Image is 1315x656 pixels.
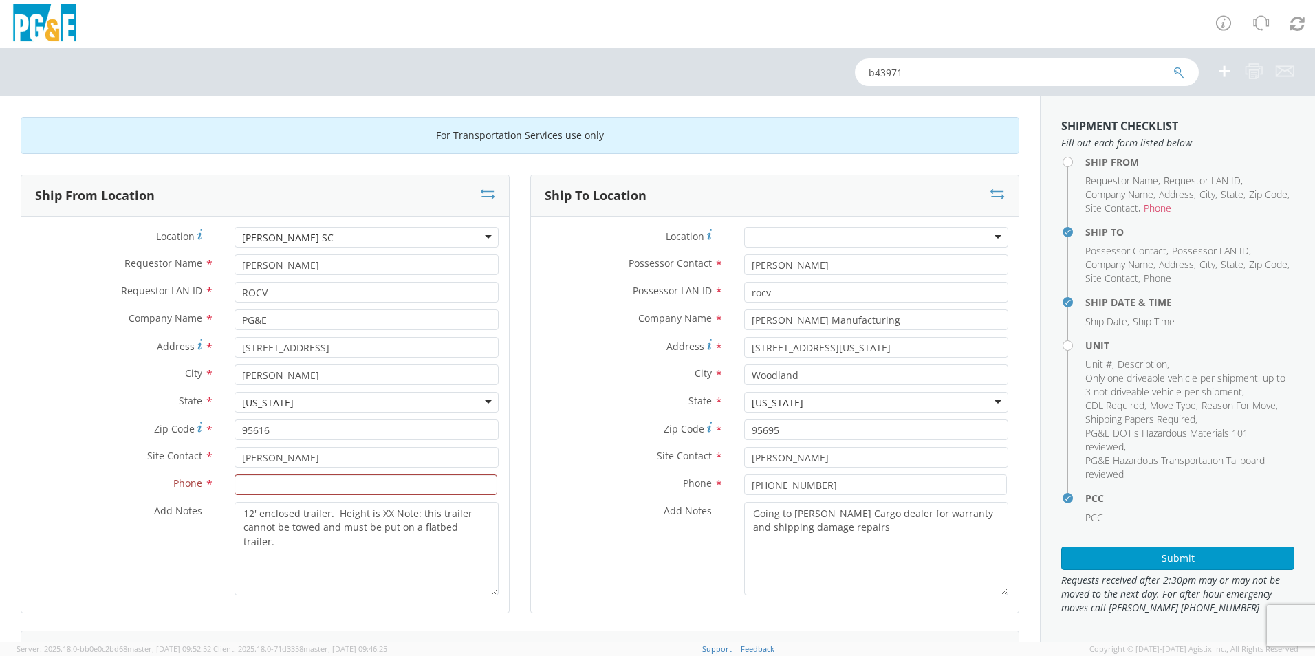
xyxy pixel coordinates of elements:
li: , [1150,399,1198,413]
span: Requestor Name [124,256,202,270]
span: PG&E Hazardous Transportation Tailboard reviewed [1085,454,1265,481]
span: Phone [1144,201,1171,215]
li: , [1085,358,1114,371]
span: Address [157,340,195,353]
a: Feedback [741,644,774,654]
li: , [1085,315,1129,329]
li: , [1202,399,1278,413]
span: Add Notes [664,504,712,517]
li: , [1085,188,1155,201]
span: Client: 2025.18.0-71d3358 [213,644,387,654]
span: State [1221,188,1243,201]
span: Address [1159,188,1194,201]
li: , [1085,244,1169,258]
strong: Shipment Checklist [1061,118,1178,133]
span: Server: 2025.18.0-bb0e0c2bd68 [17,644,211,654]
span: Shipping Papers Required [1085,413,1195,426]
span: Phone [683,477,712,490]
span: CDL Required [1085,399,1144,412]
span: Move Type [1150,399,1196,412]
input: Shipment, Tracking or Reference Number (at least 4 chars) [855,58,1199,86]
li: , [1249,258,1290,272]
li: , [1085,399,1146,413]
h4: Ship Date & Time [1085,297,1294,307]
span: Unit # [1085,358,1112,371]
span: Company Name [129,311,202,325]
span: Possessor LAN ID [633,284,712,297]
span: Possessor Contact [629,256,712,270]
li: , [1085,371,1291,399]
div: [US_STATE] [752,396,803,410]
li: , [1221,258,1246,272]
h3: Ship From Location [35,189,155,203]
span: Phone [173,477,202,490]
h3: Ship To Location [545,189,646,203]
h4: Unit [1085,340,1294,351]
span: City [695,367,712,380]
span: City [185,367,202,380]
span: State [688,394,712,407]
span: master, [DATE] 09:52:52 [127,644,211,654]
h4: Ship To [1085,227,1294,237]
span: City [1199,258,1215,271]
span: Description [1118,358,1167,371]
li: , [1118,358,1169,371]
li: , [1221,188,1246,201]
span: Zip Code [664,422,704,435]
button: Submit [1061,547,1294,570]
li: , [1199,258,1217,272]
span: Reason For Move [1202,399,1276,412]
span: City [1199,188,1215,201]
li: , [1164,174,1243,188]
span: Requestor LAN ID [1164,174,1241,187]
span: Location [666,230,704,243]
span: Company Name [1085,188,1153,201]
span: Ship Date [1085,315,1127,328]
span: Phone [1144,272,1171,285]
span: Address [666,340,704,353]
span: Possessor Contact [1085,244,1166,257]
span: Add Notes [154,504,202,517]
span: Copyright © [DATE]-[DATE] Agistix Inc., All Rights Reserved [1089,644,1298,655]
img: pge-logo-06675f144f4cfa6a6814.png [10,4,79,45]
li: , [1085,413,1197,426]
li: , [1085,272,1140,285]
li: , [1249,188,1290,201]
li: , [1085,174,1160,188]
span: Address [1159,258,1194,271]
span: Site Contact [1085,272,1138,285]
span: Site Contact [1085,201,1138,215]
span: Location [156,230,195,243]
h4: Ship From [1085,157,1294,167]
li: , [1085,258,1155,272]
span: Ship Time [1133,315,1175,328]
a: Support [702,644,732,654]
li: , [1085,426,1291,454]
li: , [1172,244,1251,258]
div: [PERSON_NAME] SC [242,231,334,245]
span: Company Name [638,311,712,325]
span: Zip Code [154,422,195,435]
div: [US_STATE] [242,396,294,410]
span: Company Name [1085,258,1153,271]
span: Zip Code [1249,258,1287,271]
div: For Transportation Services use only [21,117,1019,154]
span: State [179,394,202,407]
h4: PCC [1085,493,1294,503]
span: Requestor LAN ID [121,284,202,297]
span: Zip Code [1249,188,1287,201]
span: State [1221,258,1243,271]
span: Possessor LAN ID [1172,244,1249,257]
li: , [1199,188,1217,201]
span: Requestor Name [1085,174,1158,187]
span: Site Contact [147,449,202,462]
li: , [1159,188,1196,201]
span: Fill out each form listed below [1061,136,1294,150]
span: PG&E DOT's Hazardous Materials 101 reviewed [1085,426,1248,453]
li: , [1085,201,1140,215]
span: Requests received after 2:30pm may or may not be moved to the next day. For after hour emergency ... [1061,573,1294,615]
span: master, [DATE] 09:46:25 [303,644,387,654]
span: Only one driveable vehicle per shipment, up to 3 not driveable vehicle per shipment [1085,371,1285,398]
span: Site Contact [657,449,712,462]
span: PCC [1085,511,1103,524]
